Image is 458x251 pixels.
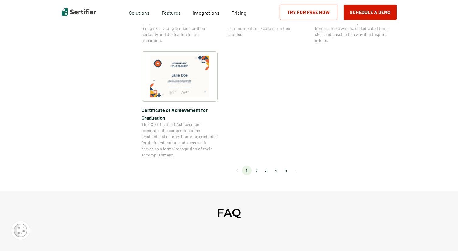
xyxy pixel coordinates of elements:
[193,8,219,16] a: Integrations
[217,206,241,219] h2: FAQ
[261,166,271,175] li: page 3
[280,5,337,20] a: Try for Free Now
[142,106,218,121] span: Certificate of Achievement for Graduation
[150,56,209,97] img: Certificate of Achievement for Graduation
[271,166,281,175] li: page 4
[428,222,458,251] iframe: Chat Widget
[142,7,218,44] span: This Certificate of Achievement celebrates the academic milestones and progress of elementary stu...
[193,10,219,16] span: Integrations
[232,10,246,16] span: Pricing
[232,8,246,16] a: Pricing
[14,224,27,237] img: Cookie Popup Icon
[142,51,218,158] a: Certificate of Achievement for GraduationCertificate of Achievement for GraduationThis Certificat...
[129,8,149,16] span: Solutions
[242,166,252,175] li: page 1
[162,8,181,16] span: Features
[62,8,96,16] img: Sertifier | Digital Credentialing Platform
[315,7,391,44] span: This Olympic Certificate of Appreciation celebrates outstanding contributions made toward achievi...
[291,166,300,175] button: Go to next page
[142,121,218,158] span: This Certificate of Achievement celebrates the completion of an academic milestone, honoring grad...
[344,5,397,20] button: Schedule a Demo
[252,166,261,175] li: page 2
[281,166,291,175] li: page 5
[232,166,242,175] button: Go to previous page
